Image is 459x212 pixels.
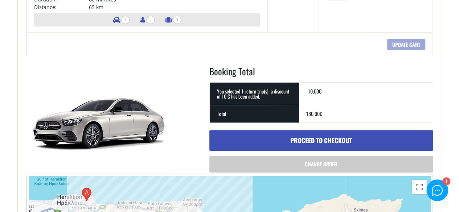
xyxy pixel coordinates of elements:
[209,156,433,172] a: Change order
[412,180,427,194] button: Toggle fullscreen view
[306,87,321,95] bdi: -10,00
[162,13,185,26] li: Number of luggage items
[210,105,299,122] th: Total
[89,3,260,11] td: 65 km
[320,110,322,117] span: €
[209,65,433,82] h2: Booking Total
[137,13,158,26] li: Number of passengers
[306,110,322,117] bdi: 180,00
[122,16,130,24] span: 1
[34,3,89,11] td: Distance:
[173,16,181,24] span: 3
[210,82,299,105] th: You selected 1 return trip(s), a discount of 10 € has been added.
[319,87,321,95] span: €
[387,39,425,50] input: Update cart
[79,185,94,204] div: Heraklion Int'l Airport N. Kazantzakis, Leof. Ikarou 26, Nea Alikarnassos 716 01, Greece
[442,177,450,185] div: 1
[209,130,433,151] a: Proceed to checkout
[147,16,155,24] span: 4
[26,65,172,174] img: Taxi (4 passengers) Mercedes E Class
[110,13,133,26] li: Number of vehicles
